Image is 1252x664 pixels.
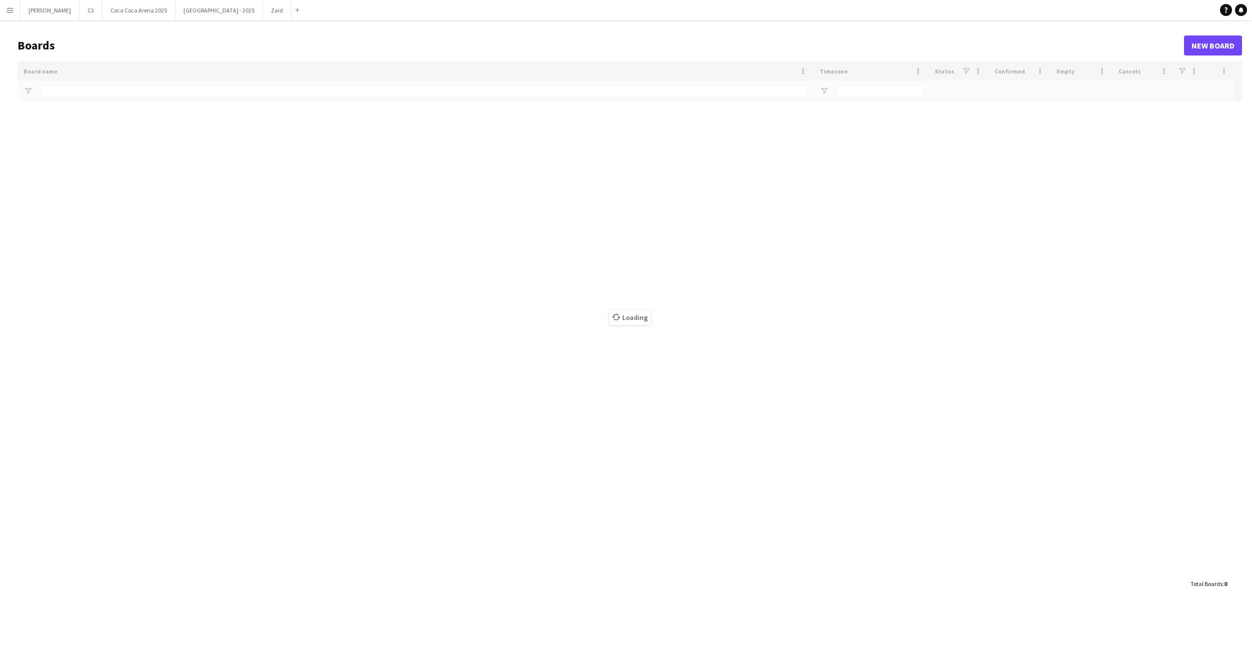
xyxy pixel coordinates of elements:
[102,0,175,20] button: Coca Coca Arena 2025
[1191,574,1227,593] div: :
[1184,35,1242,55] a: New Board
[263,0,291,20] button: Zaid
[175,0,263,20] button: [GEOGRAPHIC_DATA] - 2025
[609,310,651,325] span: Loading
[20,0,79,20] button: [PERSON_NAME]
[17,38,1184,53] h1: Boards
[79,0,102,20] button: C3
[1224,580,1227,587] span: 0
[1191,580,1223,587] span: Total Boards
